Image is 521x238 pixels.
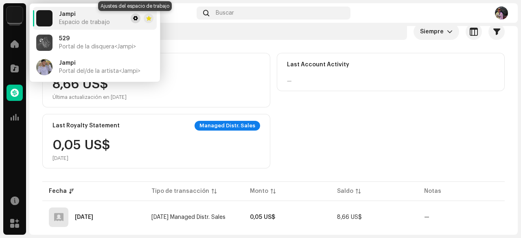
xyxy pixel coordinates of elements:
[75,214,93,220] div: 26 sept 2025
[59,44,136,50] span: Portal de la disquera <Jampi>
[287,78,292,84] div: —
[250,187,268,195] div: Monto
[53,94,127,100] div: Última actualización en [DATE]
[119,68,140,74] span: <Jampi>
[59,35,70,42] span: 529
[250,214,275,220] strong: 0,05 US$
[424,214,429,220] re-a-table-badge: —
[59,11,76,17] span: Jampi
[36,59,53,75] img: 1e839b08-ee63-4de3-b8b0-f8340f09532b
[42,24,407,40] input: Buscar por ID externa
[495,7,508,20] img: 56bfc61a-a643-4849-adff-b8d187e261ae
[49,187,67,195] div: Fecha
[216,10,234,16] span: Buscar
[7,7,23,23] img: 4d5a508c-c80f-4d99-b7fb-82554657661d
[151,187,209,195] div: Tipo de transacción
[447,24,453,40] div: dropdown trigger
[53,122,120,129] div: Last Royalty Statement
[420,24,447,40] span: Siempre
[59,19,110,26] span: Espacio de trabajo
[287,61,349,68] div: Last Account Activity
[59,60,76,66] span: Jampi
[195,121,260,131] div: Managed Distr. Sales
[53,155,110,162] div: [DATE]
[337,187,353,195] div: Saldo
[114,44,136,50] span: <Jampi>
[151,214,225,220] span: sept 2025 Managed Distr. Sales
[36,35,53,51] img: 0382bd55-f0cd-4863-a8ec-8ad322fbf5a2
[337,214,362,220] span: 8,66 US$
[59,68,140,74] span: Portal del/de la artista <Jampi>
[36,10,53,26] img: 4d5a508c-c80f-4d99-b7fb-82554657661d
